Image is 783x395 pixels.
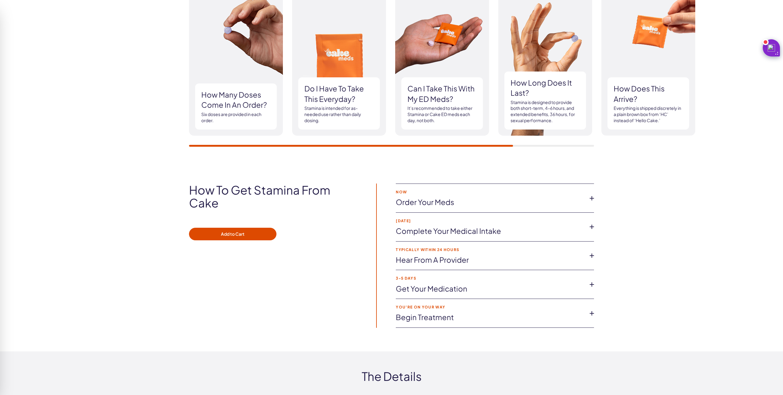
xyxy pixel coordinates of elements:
a: Complete your medical intake [396,226,584,236]
h3: How does this arrive? [614,83,683,104]
p: Stamina is intended for as-needed use rather than daily dosing. [304,105,374,123]
p: Everything is shipped discretely in a plain brown box from ‘HC’ instead of ‘Hello Cake.’ [614,105,683,123]
h2: How to get Stamina from Cake [189,184,359,209]
a: Get Your Medication [396,284,584,294]
a: Begin Treatment [396,312,584,323]
strong: 3-5 DAYS [396,276,584,280]
strong: NOW [396,190,584,194]
h3: Can I take this with my ED meds? [407,83,477,104]
strong: You’re on your way [396,305,584,309]
strong: Typically within 24 hours [396,248,584,252]
p: It’s recommended to take either Stamina or Cake ED meds each day, not both. [407,105,477,123]
h3: How many doses come in an order? [201,90,271,110]
p: Stamina is designed to provide both short-term, 4-6 hours, and extended benefits, 36 hours, for s... [511,99,580,123]
h2: The Details [232,370,551,383]
strong: [DATE] [396,219,584,223]
h3: How long does it last? [511,78,580,98]
a: Order Your meds [396,197,584,207]
h3: Do I have to Take this everyday? [304,83,374,104]
p: Six doses are provided in each order. [201,111,271,123]
button: Add to Cart [189,228,276,241]
a: Hear From a Provider [396,255,584,265]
